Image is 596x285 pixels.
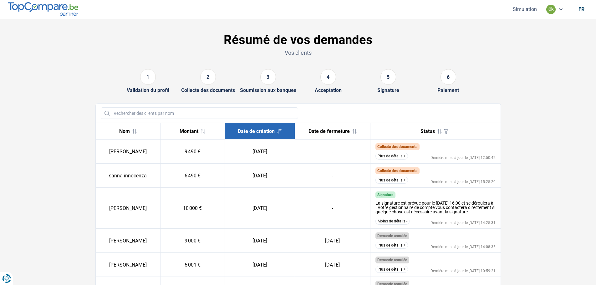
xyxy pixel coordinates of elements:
span: Date de fermeture [308,128,350,134]
div: Dernière mise à jour le [DATE] 12:50:42 [430,156,496,160]
td: 9 000 € [160,229,225,253]
td: [DATE] [295,253,370,277]
td: [DATE] [225,253,295,277]
span: Signature [377,193,393,197]
input: Rechercher des clients par nom [101,107,298,119]
div: fr [578,6,584,12]
td: [DATE] [295,229,370,253]
div: 6 [441,69,456,85]
span: Status [420,128,435,134]
td: 9 490 € [160,140,225,164]
td: - [295,188,370,229]
span: Demande annulée [377,234,407,238]
button: Plus de détails [375,266,408,273]
img: TopCompare.be [8,2,78,16]
div: Acceptation [315,87,342,93]
p: Vos clients [95,49,501,57]
span: Collecte des documents [377,145,417,149]
span: Montant [180,128,198,134]
button: Plus de détails [375,177,408,184]
td: 6 490 € [160,164,225,188]
div: 1 [140,69,156,85]
span: Demande annulée [377,258,407,262]
td: [DATE] [225,229,295,253]
td: [DATE] [225,188,295,229]
span: Nom [119,128,130,134]
div: 3 [260,69,276,85]
div: Validation du profil [127,87,169,93]
div: 5 [380,69,396,85]
h1: Résumé de vos demandes [95,33,501,48]
div: Dernière mise à jour le [DATE] 14:25:31 [430,221,496,225]
div: Soumission aux banques [240,87,296,93]
div: Dernière mise à jour le [DATE] 10:59:21 [430,269,496,273]
div: Dernière mise à jour le [DATE] 14:08:35 [430,245,496,249]
div: 4 [320,69,336,85]
td: [PERSON_NAME] [96,188,160,229]
button: Plus de détails [375,153,408,160]
td: 5 001 € [160,253,225,277]
td: - [295,140,370,164]
button: Plus de détails [375,242,408,249]
td: [PERSON_NAME] [96,140,160,164]
button: Simulation [511,6,539,13]
div: Dernière mise à jour le [DATE] 15:25:20 [430,180,496,184]
td: sanna innocenza [96,164,160,188]
td: - [295,164,370,188]
td: [PERSON_NAME] [96,253,160,277]
div: La signature est prévue pour le [DATE] 16:00 et se déroulera à . Votre gestionnaire de compte vou... [375,201,496,214]
div: 2 [200,69,216,85]
button: Moins de détails [375,218,410,225]
td: 10 000 € [160,188,225,229]
td: [DATE] [225,164,295,188]
div: Signature [377,87,399,93]
div: Paiement [437,87,459,93]
span: Collecte des documents [377,169,417,173]
div: Collecte des documents [181,87,235,93]
span: Date de création [238,128,275,134]
td: [PERSON_NAME] [96,229,160,253]
div: ck [546,5,556,14]
td: [DATE] [225,140,295,164]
